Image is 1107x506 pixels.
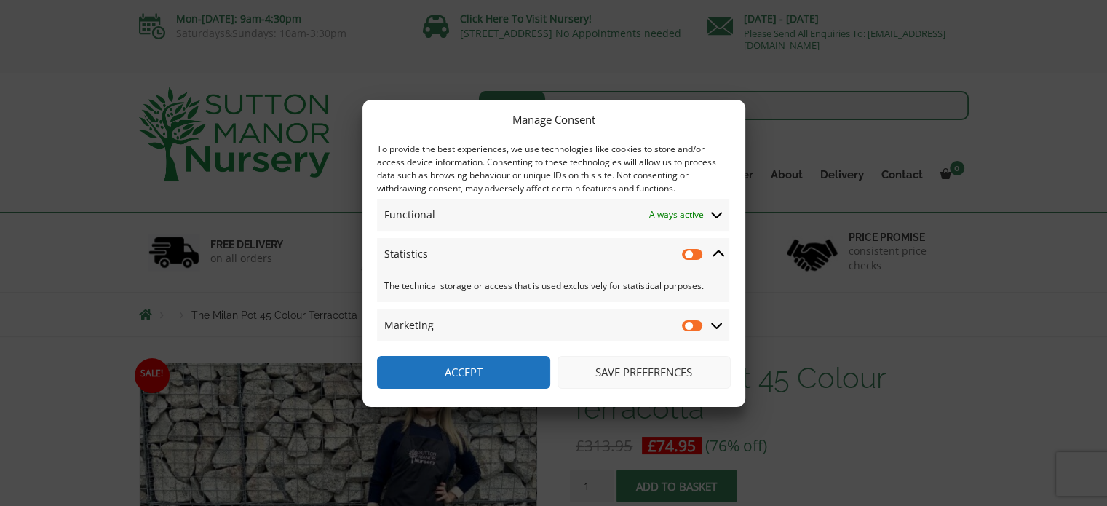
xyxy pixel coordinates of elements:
div: Manage Consent [512,111,595,128]
summary: Statistics [377,238,729,270]
span: Statistics [384,245,428,263]
button: Accept [377,356,550,389]
span: Functional [384,206,435,224]
summary: Marketing [377,309,729,341]
div: To provide the best experiences, we use technologies like cookies to store and/or access device i... [377,143,729,195]
summary: Functional Always active [377,199,729,231]
span: Always active [649,206,704,224]
span: Marketing [384,317,434,334]
button: Save preferences [558,356,731,389]
span: The technical storage or access that is used exclusively for statistical purposes. [384,277,722,295]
